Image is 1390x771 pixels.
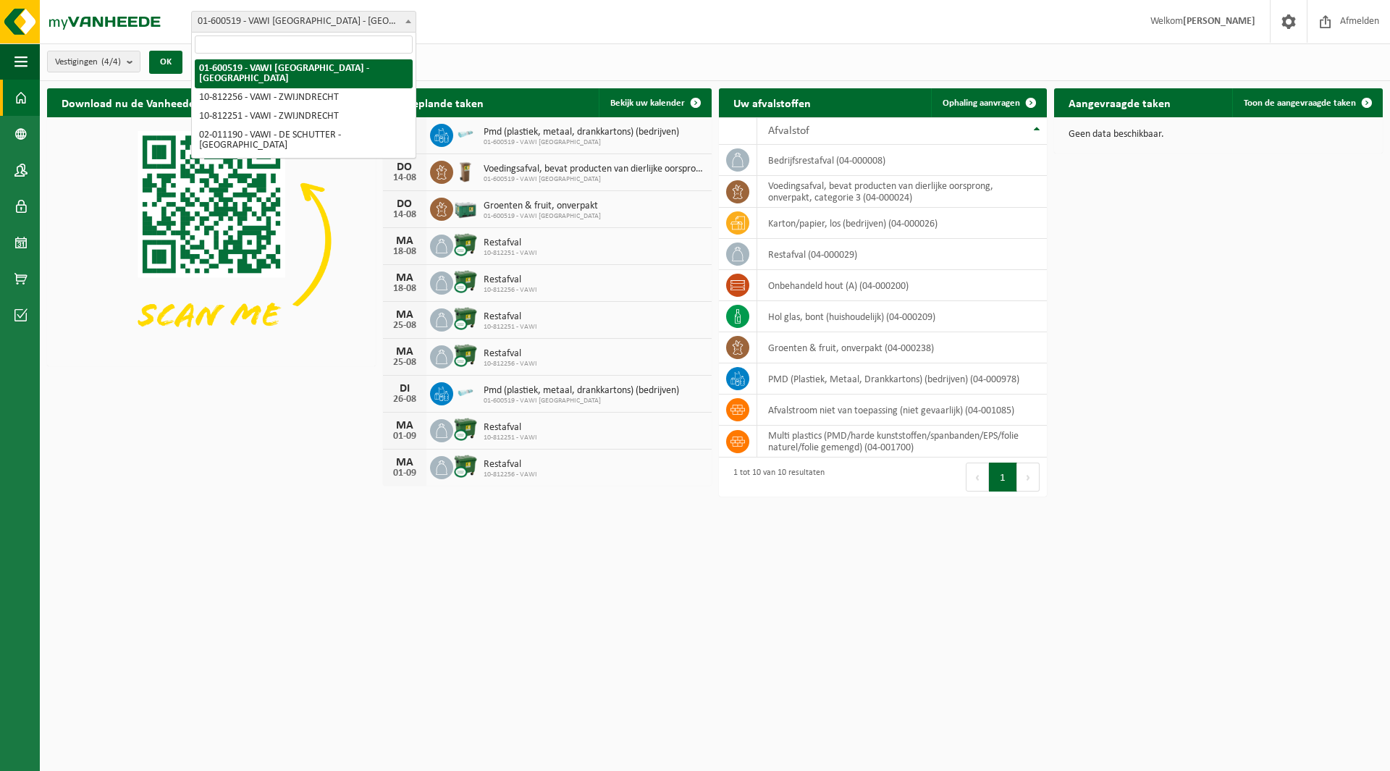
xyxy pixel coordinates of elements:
[453,306,478,331] img: WB-1100-CU
[390,247,419,257] div: 18-08
[757,332,1048,363] td: groenten & fruit, onverpakt (04-000238)
[1244,98,1356,108] span: Toon de aangevraagde taken
[484,471,537,479] span: 10-812256 - VAWI
[195,107,413,126] li: 10-812251 - VAWI - ZWIJNDRECHT
[757,145,1048,176] td: bedrijfsrestafval (04-000008)
[484,274,537,286] span: Restafval
[610,98,685,108] span: Bekijk uw kalender
[195,59,413,88] li: 01-600519 - VAWI [GEOGRAPHIC_DATA] - [GEOGRAPHIC_DATA]
[768,125,809,137] span: Afvalstof
[484,175,704,184] span: 01-600519 - VAWI [GEOGRAPHIC_DATA]
[390,272,419,284] div: MA
[966,463,989,492] button: Previous
[453,417,478,442] img: WB-1100-CU
[453,159,478,183] img: WB-0140-HPE-BN-01
[195,126,413,155] li: 02-011190 - VAWI - DE SCHUTTER - [GEOGRAPHIC_DATA]
[757,363,1048,395] td: PMD (Plastiek, Metaal, Drankkartons) (bedrijven) (04-000978)
[390,420,419,431] div: MA
[757,176,1048,208] td: voedingsafval, bevat producten van dierlijke oorsprong, onverpakt, categorie 3 (04-000024)
[484,360,537,368] span: 10-812256 - VAWI
[484,138,679,147] span: 01-600519 - VAWI [GEOGRAPHIC_DATA]
[453,269,478,294] img: WB-1100-CU
[484,237,537,249] span: Restafval
[390,198,419,210] div: DO
[390,284,419,294] div: 18-08
[192,12,416,32] span: 01-600519 - VAWI NV - ANTWERPEN
[1069,130,1368,140] p: Geen data beschikbaar.
[453,380,478,405] img: LP-SK-00060-HPE-11
[757,208,1048,239] td: karton/papier, los (bedrijven) (04-000026)
[943,98,1020,108] span: Ophaling aanvragen
[149,51,182,74] button: OK
[1017,463,1040,492] button: Next
[484,348,537,360] span: Restafval
[390,395,419,405] div: 26-08
[757,270,1048,301] td: onbehandeld hout (A) (04-000200)
[390,468,419,479] div: 01-09
[390,161,419,173] div: DO
[726,461,825,493] div: 1 tot 10 van 10 resultaten
[989,463,1017,492] button: 1
[757,301,1048,332] td: hol glas, bont (huishoudelijk) (04-000209)
[195,88,413,107] li: 10-812256 - VAWI - ZWIJNDRECHT
[101,57,121,67] count: (4/4)
[1232,88,1381,117] a: Toon de aangevraagde taken
[484,164,704,175] span: Voedingsafval, bevat producten van dierlijke oorsprong, onverpakt, categorie 3
[390,383,419,395] div: DI
[390,431,419,442] div: 01-09
[484,323,537,332] span: 10-812251 - VAWI
[55,51,121,73] span: Vestigingen
[383,88,498,117] h2: Ingeplande taken
[484,397,679,405] span: 01-600519 - VAWI [GEOGRAPHIC_DATA]
[484,286,537,295] span: 10-812256 - VAWI
[757,426,1048,458] td: multi plastics (PMD/harde kunststoffen/spanbanden/EPS/folie naturel/folie gemengd) (04-001700)
[453,343,478,368] img: WB-1100-CU
[931,88,1045,117] a: Ophaling aanvragen
[484,434,537,442] span: 10-812251 - VAWI
[47,88,240,117] h2: Download nu de Vanheede+ app!
[390,173,419,183] div: 14-08
[484,422,537,434] span: Restafval
[453,454,478,479] img: WB-1100-CU
[390,358,419,368] div: 25-08
[390,346,419,358] div: MA
[390,321,419,331] div: 25-08
[1054,88,1185,117] h2: Aangevraagde taken
[390,457,419,468] div: MA
[757,239,1048,270] td: restafval (04-000029)
[484,212,601,221] span: 01-600519 - VAWI [GEOGRAPHIC_DATA]
[390,210,419,220] div: 14-08
[757,395,1048,426] td: afvalstroom niet van toepassing (niet gevaarlijk) (04-001085)
[390,309,419,321] div: MA
[599,88,710,117] a: Bekijk uw kalender
[453,195,478,220] img: PB-LB-0680-HPE-GN-01
[453,232,478,257] img: WB-1100-CU
[484,249,537,258] span: 10-812251 - VAWI
[453,122,478,146] img: LP-SK-00060-HPE-11
[484,311,537,323] span: Restafval
[47,117,376,363] img: Download de VHEPlus App
[47,51,140,72] button: Vestigingen(4/4)
[719,88,825,117] h2: Uw afvalstoffen
[484,201,601,212] span: Groenten & fruit, onverpakt
[484,127,679,138] span: Pmd (plastiek, metaal, drankkartons) (bedrijven)
[484,385,679,397] span: Pmd (plastiek, metaal, drankkartons) (bedrijven)
[484,459,537,471] span: Restafval
[390,235,419,247] div: MA
[191,11,416,33] span: 01-600519 - VAWI NV - ANTWERPEN
[1183,16,1255,27] strong: [PERSON_NAME]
